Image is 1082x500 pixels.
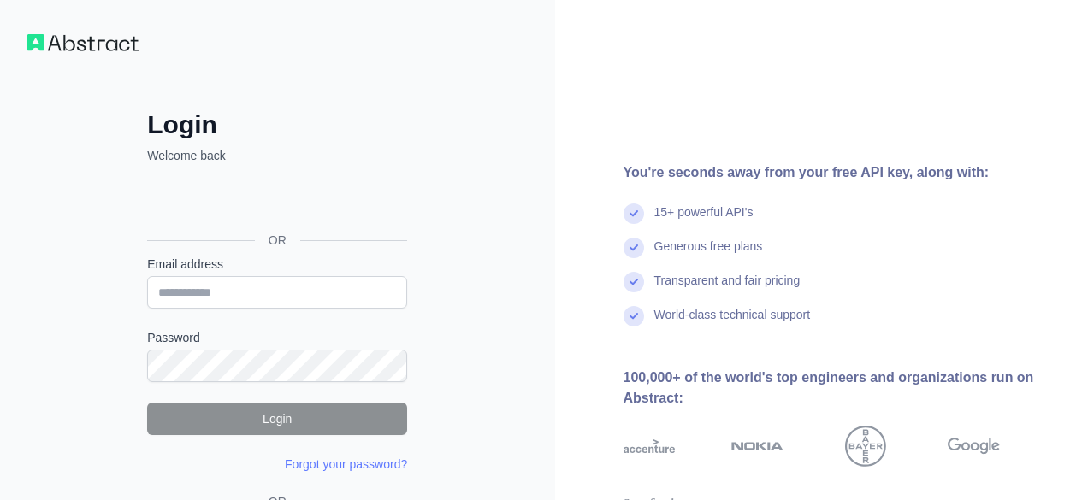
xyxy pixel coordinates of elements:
[654,306,811,340] div: World-class technical support
[147,109,407,140] h2: Login
[654,238,763,272] div: Generous free plans
[948,426,1000,467] img: google
[731,426,783,467] img: nokia
[147,403,407,435] button: Login
[624,426,676,467] img: accenture
[147,147,407,164] p: Welcome back
[147,329,407,346] label: Password
[285,457,407,471] a: Forgot your password?
[147,256,407,273] label: Email address
[624,162,1055,183] div: You're seconds away from your free API key, along with:
[654,203,754,238] div: 15+ powerful API's
[27,34,139,51] img: Workflow
[624,368,1055,409] div: 100,000+ of the world's top engineers and organizations run on Abstract:
[624,272,644,292] img: check mark
[255,232,300,249] span: OR
[654,272,801,306] div: Transparent and fair pricing
[624,238,644,258] img: check mark
[845,426,886,467] img: bayer
[624,203,644,224] img: check mark
[139,183,412,221] iframe: Sign in with Google Button
[624,306,644,326] img: check mark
